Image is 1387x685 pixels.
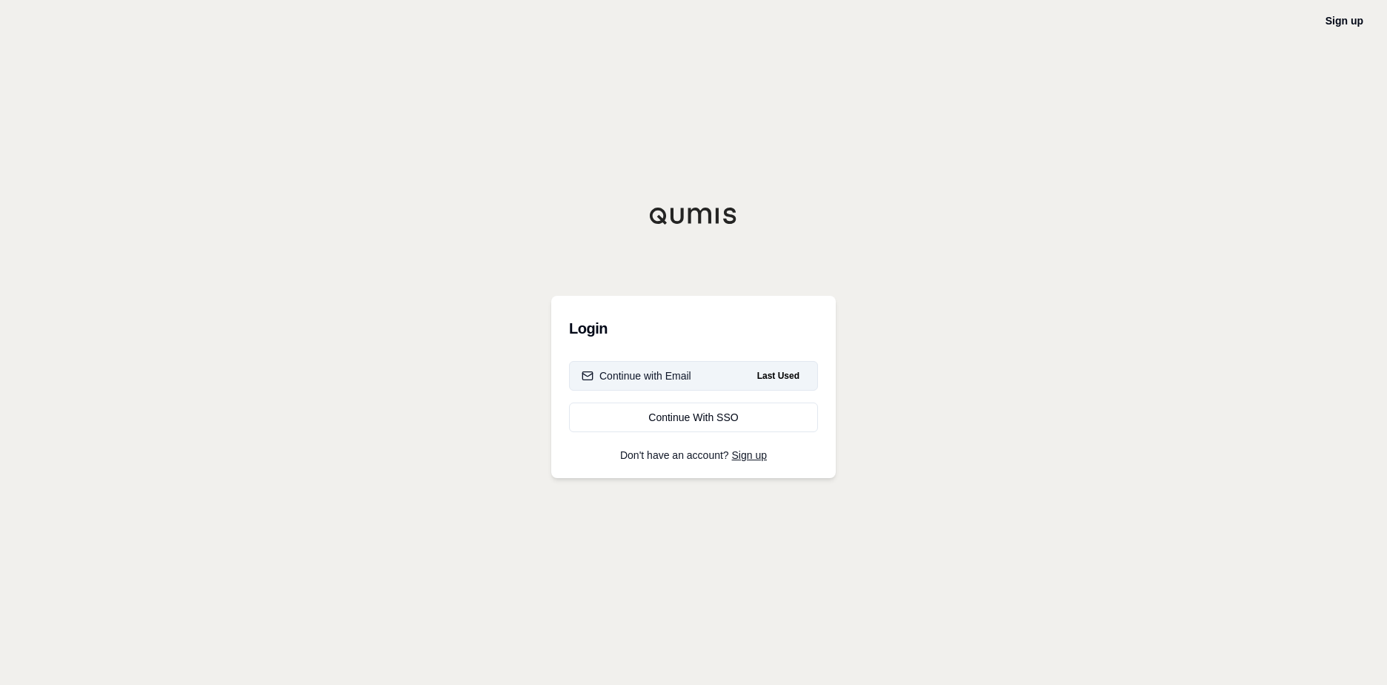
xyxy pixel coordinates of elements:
[1326,15,1363,27] a: Sign up
[569,314,818,343] h3: Login
[569,361,818,391] button: Continue with EmailLast Used
[582,368,691,383] div: Continue with Email
[649,207,738,225] img: Qumis
[569,403,818,432] a: Continue With SSO
[569,450,818,460] p: Don't have an account?
[751,367,805,385] span: Last Used
[732,449,767,461] a: Sign up
[582,410,805,425] div: Continue With SSO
